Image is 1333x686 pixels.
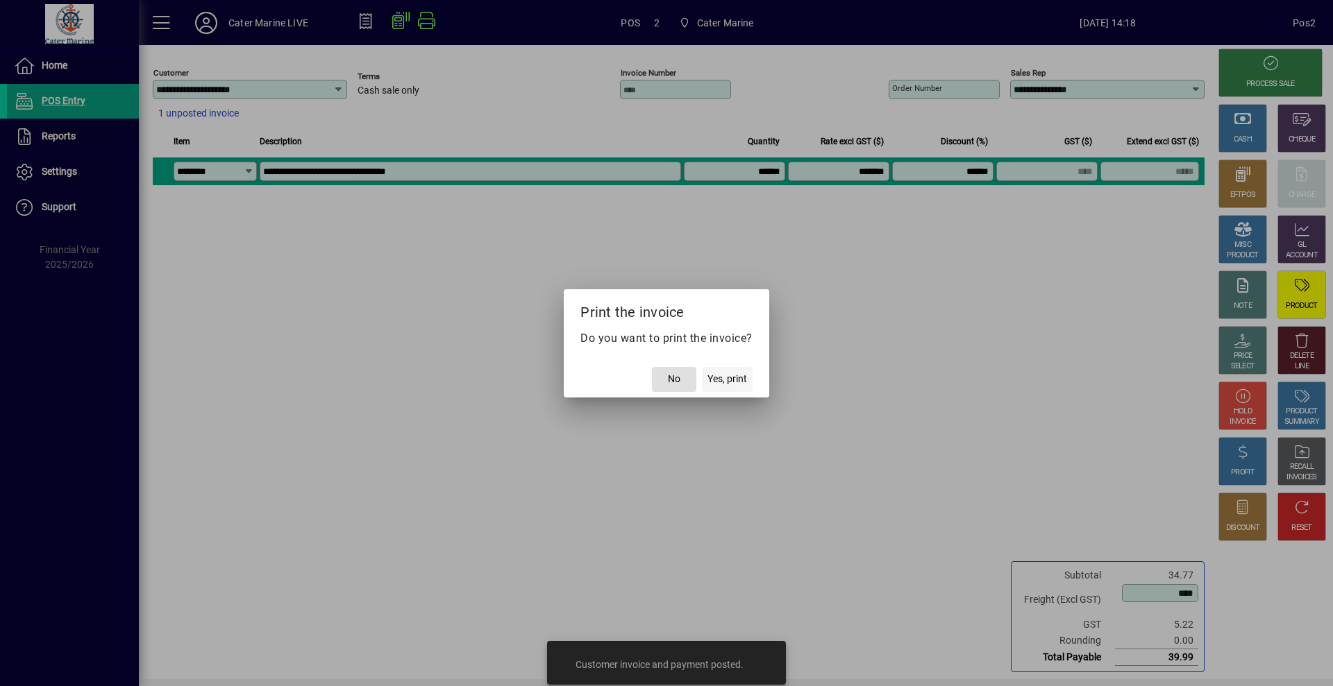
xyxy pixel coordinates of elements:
p: Do you want to print the invoice? [580,330,753,347]
span: No [668,372,680,386]
button: Yes, print [702,367,753,392]
h2: Print the invoice [564,289,769,329]
button: No [652,367,696,392]
span: Yes, print [707,372,747,386]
